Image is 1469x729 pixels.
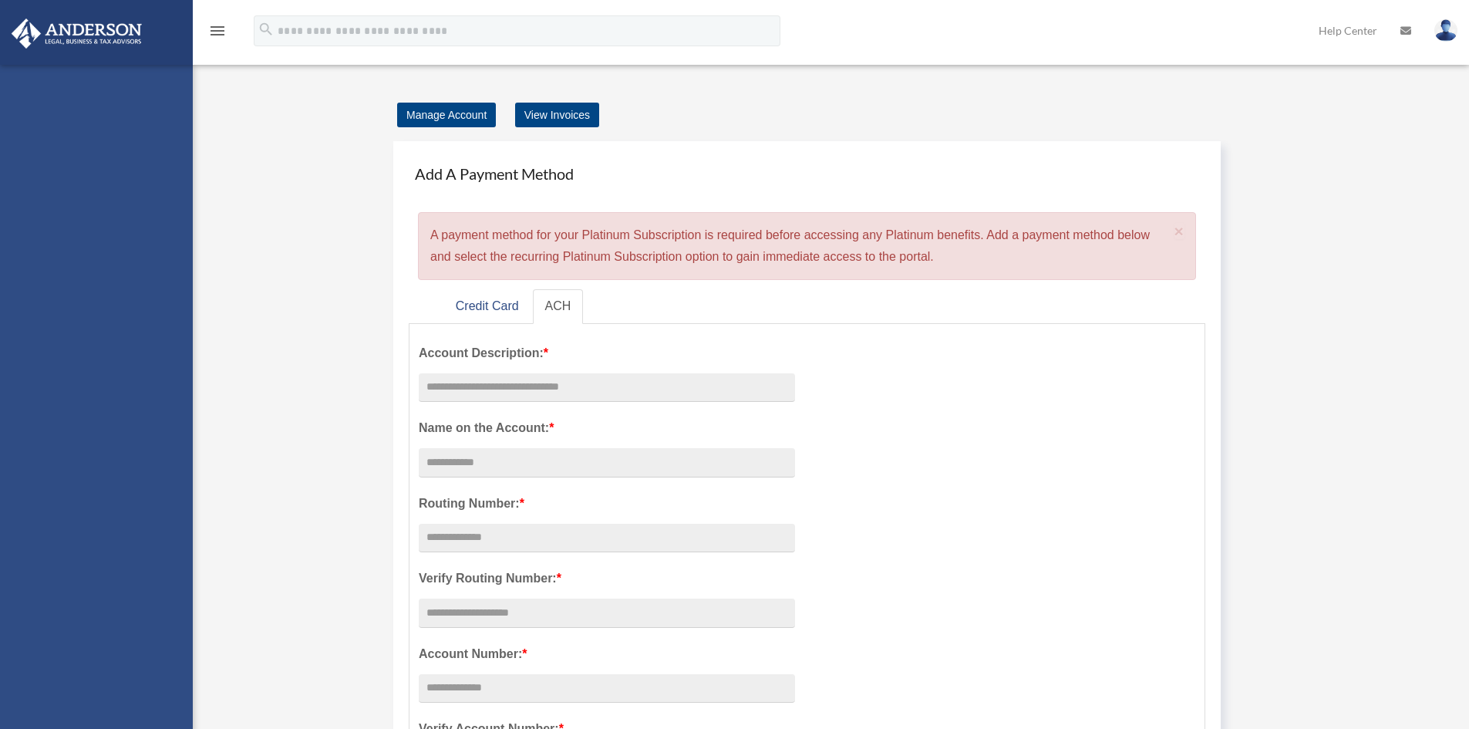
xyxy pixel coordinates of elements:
[7,19,147,49] img: Anderson Advisors Platinum Portal
[1174,222,1184,240] span: ×
[208,27,227,40] a: menu
[258,21,275,38] i: search
[419,643,795,665] label: Account Number:
[533,289,584,324] a: ACH
[419,417,795,439] label: Name on the Account:
[443,289,531,324] a: Credit Card
[409,157,1205,191] h4: Add A Payment Method
[397,103,496,127] a: Manage Account
[419,343,795,364] label: Account Description:
[1434,19,1457,42] img: User Pic
[419,493,795,515] label: Routing Number:
[418,212,1196,280] div: A payment method for your Platinum Subscription is required before accessing any Platinum benefit...
[515,103,599,127] a: View Invoices
[419,568,795,589] label: Verify Routing Number:
[208,22,227,40] i: menu
[1174,223,1184,239] button: Close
